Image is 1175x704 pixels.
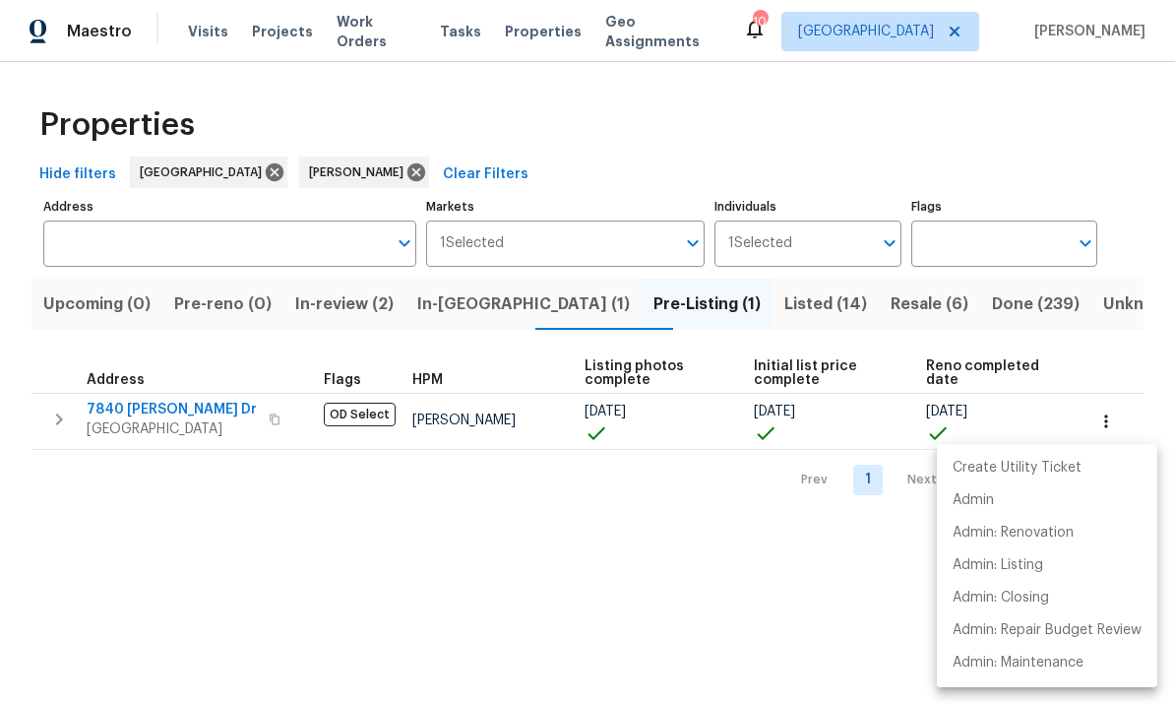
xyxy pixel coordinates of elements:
p: Admin: Repair Budget Review [953,620,1142,641]
p: Admin: Maintenance [953,653,1083,673]
p: Admin: Listing [953,555,1043,576]
p: Admin: Closing [953,588,1049,608]
p: Create Utility Ticket [953,458,1082,479]
p: Admin: Renovation [953,523,1074,544]
p: Admin [953,490,994,511]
